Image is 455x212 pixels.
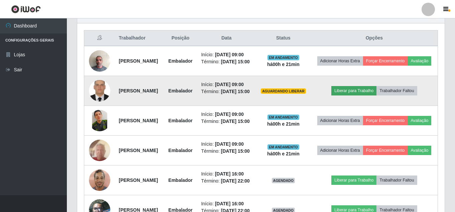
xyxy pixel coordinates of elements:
[215,141,244,147] time: [DATE] 09:00
[201,141,252,148] li: Início:
[168,88,193,93] strong: Embalador
[201,88,252,95] li: Término:
[331,175,376,185] button: Liberar para Trabalho
[267,55,299,60] span: EM ANDAMENTO
[215,52,244,57] time: [DATE] 09:00
[221,148,250,154] time: [DATE] 15:00
[201,51,252,58] li: Início:
[201,148,252,155] li: Término:
[267,151,300,156] strong: há 00 h e 21 min
[201,200,252,207] li: Início:
[256,30,311,46] th: Status
[119,88,158,93] strong: [PERSON_NAME]
[221,59,250,64] time: [DATE] 15:00
[272,178,295,183] span: AGENDADO
[267,144,299,150] span: EM ANDAMENTO
[115,30,164,46] th: Trabalhador
[215,82,244,87] time: [DATE] 09:00
[317,56,363,66] button: Adicionar Horas Extra
[215,171,244,176] time: [DATE] 16:00
[267,121,300,127] strong: há 00 h e 21 min
[331,86,376,95] button: Liberar para Trabalho
[221,119,250,124] time: [DATE] 15:00
[201,170,252,178] li: Início:
[168,118,193,123] strong: Embalador
[89,106,110,135] img: 1742239917826.jpeg
[408,146,431,155] button: Avaliação
[119,118,158,123] strong: [PERSON_NAME]
[201,58,252,65] li: Término:
[408,56,431,66] button: Avaliação
[317,116,363,125] button: Adicionar Horas Extra
[89,166,110,194] img: 1739052836230.jpeg
[201,118,252,125] li: Término:
[119,148,158,153] strong: [PERSON_NAME]
[164,30,197,46] th: Posição
[261,88,306,94] span: AGUARDANDO LIBERAR
[363,146,408,155] button: Forçar Encerramento
[119,58,158,64] strong: [PERSON_NAME]
[363,56,408,66] button: Forçar Encerramento
[201,81,252,88] li: Início:
[197,30,256,46] th: Data
[201,111,252,118] li: Início:
[168,148,193,153] strong: Embalador
[267,115,299,120] span: EM ANDAMENTO
[317,146,363,155] button: Adicionar Horas Extra
[11,5,41,13] img: CoreUI Logo
[168,178,193,183] strong: Embalador
[376,86,417,95] button: Trabalhador Faltou
[89,47,110,75] img: 1707417653840.jpeg
[89,136,110,164] img: 1744240052056.jpeg
[201,178,252,185] li: Término:
[119,178,158,183] strong: [PERSON_NAME]
[215,201,244,206] time: [DATE] 16:00
[376,175,417,185] button: Trabalhador Faltou
[267,62,300,67] strong: há 00 h e 21 min
[221,178,250,184] time: [DATE] 22:00
[311,30,438,46] th: Opções
[168,58,193,64] strong: Embalador
[89,77,110,105] img: 1740417182647.jpeg
[408,116,431,125] button: Avaliação
[221,89,250,94] time: [DATE] 15:00
[215,112,244,117] time: [DATE] 09:00
[363,116,408,125] button: Forçar Encerramento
